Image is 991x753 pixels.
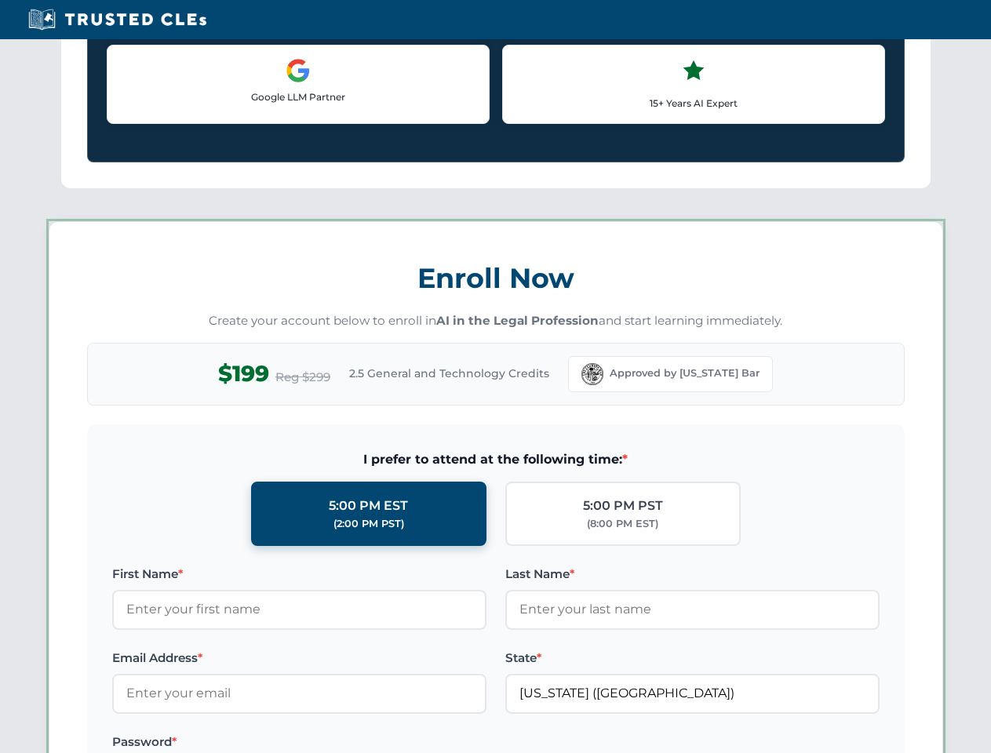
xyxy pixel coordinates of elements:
span: $199 [218,356,269,391]
h3: Enroll Now [87,253,905,303]
span: 2.5 General and Technology Credits [349,365,549,382]
span: Approved by [US_STATE] Bar [610,366,760,381]
img: Google [286,58,311,83]
img: Florida Bar [581,363,603,385]
p: Create your account below to enroll in and start learning immediately. [87,312,905,330]
div: (2:00 PM PST) [333,516,404,532]
div: (8:00 PM EST) [587,516,658,532]
label: Email Address [112,649,486,668]
p: 15+ Years AI Expert [516,96,872,111]
label: First Name [112,565,486,584]
input: Enter your last name [505,590,880,629]
div: 5:00 PM EST [329,496,408,516]
strong: AI in the Legal Profession [436,313,599,328]
img: Trusted CLEs [24,8,211,31]
div: 5:00 PM PST [583,496,663,516]
label: State [505,649,880,668]
p: Google LLM Partner [120,89,476,104]
span: Reg $299 [275,368,330,387]
input: Florida (FL) [505,674,880,713]
span: I prefer to attend at the following time: [112,449,880,470]
input: Enter your first name [112,590,486,629]
label: Last Name [505,565,880,584]
label: Password [112,733,486,751]
input: Enter your email [112,674,486,713]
